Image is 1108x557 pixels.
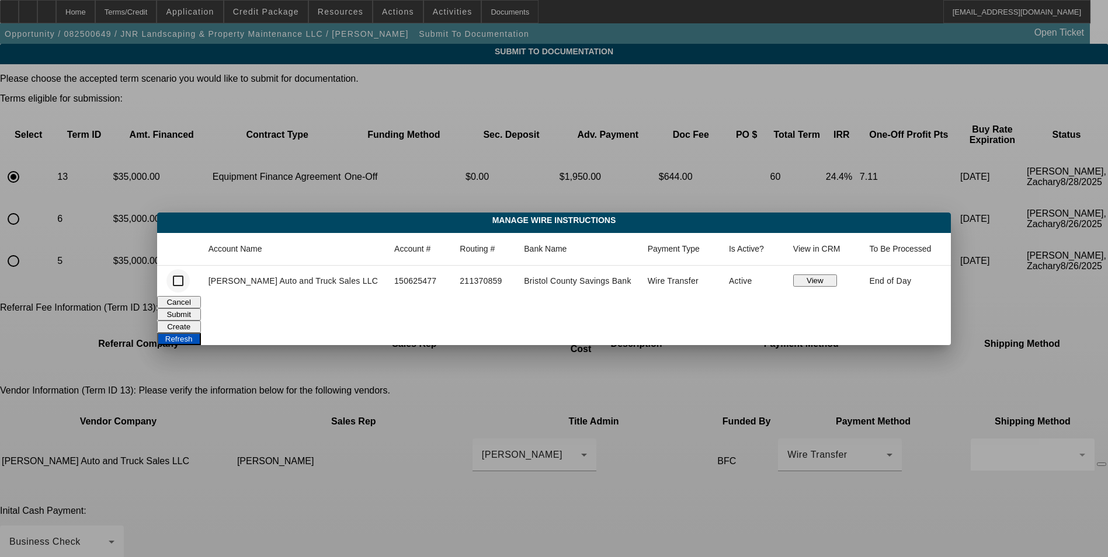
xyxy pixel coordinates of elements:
div: To Be Processed [869,242,931,255]
div: Bank Name [524,242,628,255]
div: Account Name [209,242,262,255]
button: Cancel [157,296,201,308]
button: Submit [157,308,201,321]
td: Active [720,266,784,296]
td: End of Day [860,266,951,296]
div: View in CRM [793,242,840,255]
div: To Be Processed [869,242,942,255]
div: Payment Type [648,242,710,255]
div: View in CRM [793,242,851,255]
button: View [793,274,837,287]
div: Routing # [460,242,495,255]
div: Bank Name [524,242,567,255]
td: 150625477 [385,266,450,296]
span: Manage Wire Instructions [166,215,943,225]
div: Is Active? [729,242,764,255]
div: Account Name [209,242,376,255]
div: Account # [394,242,430,255]
div: Account # [394,242,441,255]
button: Refresh [157,333,201,345]
td: Wire Transfer [638,266,720,296]
div: Routing # [460,242,505,255]
td: Bristol County Savings Bank [515,266,638,296]
td: [PERSON_NAME] Auto and Truck Sales LLC [199,266,385,296]
button: Create [157,321,201,333]
div: Payment Type [648,242,700,255]
td: 211370859 [450,266,515,296]
div: Is Active? [729,242,774,255]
